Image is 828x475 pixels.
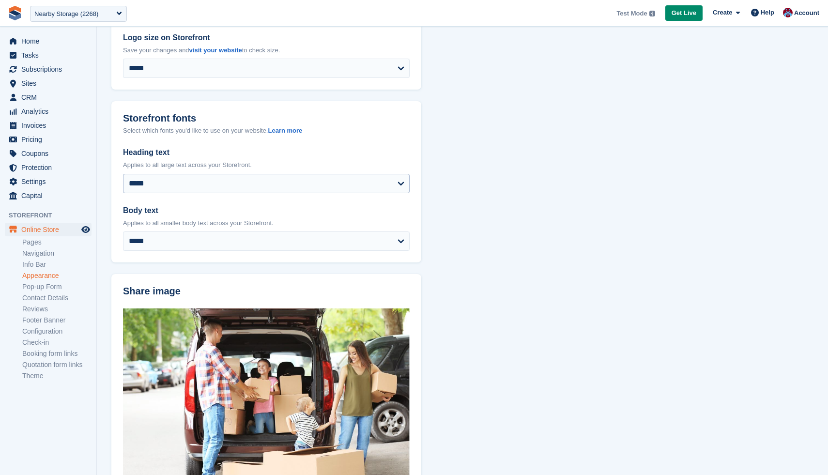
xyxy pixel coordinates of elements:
[761,8,774,17] span: Help
[123,286,410,297] h2: Share image
[80,224,92,235] a: Preview store
[5,175,92,188] a: menu
[22,293,92,303] a: Contact Details
[5,62,92,76] a: menu
[34,9,98,19] div: Nearby Storage (2268)
[21,147,79,160] span: Coupons
[5,133,92,146] a: menu
[22,371,92,381] a: Theme
[8,6,22,20] img: stora-icon-8386f47178a22dfd0bd8f6a31ec36ba5ce8667c1dd55bd0f319d3a0aa187defe.svg
[21,175,79,188] span: Settings
[5,91,92,104] a: menu
[123,32,410,44] label: Logo size on Storefront
[268,127,302,134] a: Learn more
[22,260,92,269] a: Info Bar
[21,77,79,90] span: Sites
[783,8,793,17] img: David Hughes
[21,223,79,236] span: Online Store
[123,126,410,136] div: Select which fonts you'd like to use on your website.
[22,338,92,347] a: Check-in
[665,5,703,21] a: Get Live
[123,46,410,55] p: Save your changes and to check size.
[123,160,410,170] p: Applies to all large text across your Storefront.
[5,77,92,90] a: menu
[5,189,92,202] a: menu
[21,62,79,76] span: Subscriptions
[123,113,196,124] h2: Storefront fonts
[649,11,655,16] img: icon-info-grey-7440780725fd019a000dd9b08b2336e03edf1995a4989e88bcd33f0948082b44.svg
[21,161,79,174] span: Protection
[123,205,410,216] label: Body text
[22,349,92,358] a: Booking form links
[5,147,92,160] a: menu
[22,327,92,336] a: Configuration
[21,119,79,132] span: Invoices
[21,189,79,202] span: Capital
[672,8,696,18] span: Get Live
[21,34,79,48] span: Home
[5,48,92,62] a: menu
[123,147,410,158] label: Heading text
[616,9,647,18] span: Test Mode
[9,211,96,220] span: Storefront
[22,282,92,291] a: Pop-up Form
[22,238,92,247] a: Pages
[713,8,732,17] span: Create
[22,360,92,369] a: Quotation form links
[5,223,92,236] a: menu
[21,133,79,146] span: Pricing
[21,91,79,104] span: CRM
[123,218,410,228] p: Applies to all smaller body text across your Storefront.
[21,48,79,62] span: Tasks
[5,105,92,118] a: menu
[5,161,92,174] a: menu
[5,119,92,132] a: menu
[189,46,242,54] a: visit your website
[794,8,819,18] span: Account
[21,105,79,118] span: Analytics
[22,305,92,314] a: Reviews
[22,249,92,258] a: Navigation
[5,34,92,48] a: menu
[22,271,92,280] a: Appearance
[22,316,92,325] a: Footer Banner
